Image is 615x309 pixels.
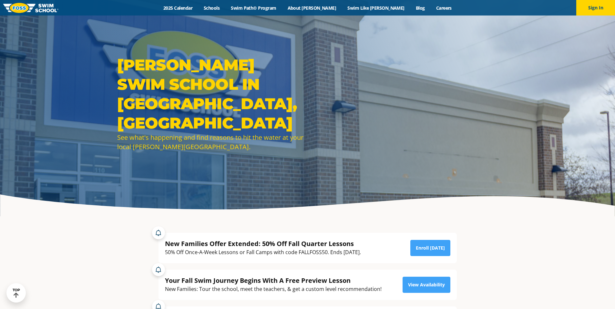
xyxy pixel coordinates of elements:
a: Swim Like [PERSON_NAME] [342,5,410,11]
div: New Families Offer Extended: 50% Off Fall Quarter Lessons [165,239,361,248]
a: 2025 Calendar [158,5,198,11]
img: FOSS Swim School Logo [3,3,58,13]
div: Your Fall Swim Journey Begins With A Free Preview Lesson [165,276,382,285]
div: New Families: Tour the school, meet the teachers, & get a custom level recommendation! [165,285,382,294]
a: Swim Path® Program [225,5,282,11]
a: View Availability [403,277,450,293]
a: Enroll [DATE] [410,240,450,256]
div: 50% Off Once-A-Week Lessons or Fall Camps with code FALLFOSS50. Ends [DATE]. [165,248,361,257]
a: Careers [430,5,457,11]
a: About [PERSON_NAME] [282,5,342,11]
div: TOP [13,288,20,298]
a: Blog [410,5,430,11]
a: Schools [198,5,225,11]
h1: [PERSON_NAME] Swim School in [GEOGRAPHIC_DATA], [GEOGRAPHIC_DATA] [117,55,304,133]
div: See what's happening and find reasons to hit the water at your local [PERSON_NAME][GEOGRAPHIC_DATA]. [117,133,304,151]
